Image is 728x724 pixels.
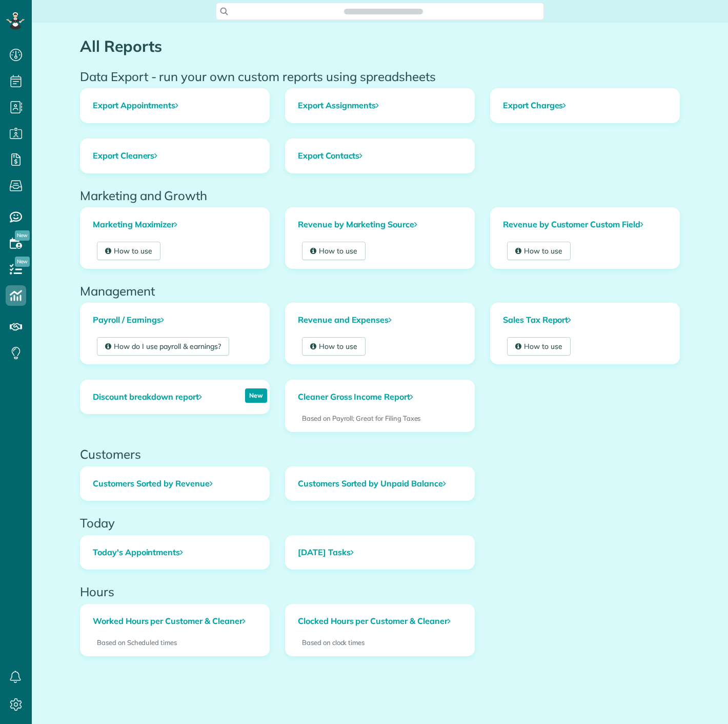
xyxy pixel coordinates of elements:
a: How do I use payroll & earnings? [97,337,229,356]
a: Revenue by Customer Custom Field [491,208,679,242]
a: Customers Sorted by Unpaid Balance [286,467,474,501]
h2: Management [80,284,680,298]
a: How to use [302,337,366,356]
a: [DATE] Tasks [286,536,474,570]
span: New [15,257,30,267]
a: How to use [507,337,571,356]
a: How to use [507,242,571,260]
a: Cleaner Gross Income Report [286,380,426,414]
a: Marketing Maximizer [80,208,269,242]
a: Export Assignments [286,89,474,123]
a: Export Charges [491,89,679,123]
h2: Hours [80,585,680,598]
a: Worked Hours per Customer & Cleaner [80,604,269,638]
a: How to use [97,242,160,260]
h1: All Reports [80,38,680,55]
h2: Today [80,516,680,530]
a: Clocked Hours per Customer & Cleaner [286,604,474,638]
a: Export Contacts [286,139,474,173]
a: Export Appointments [80,89,269,123]
a: How to use [302,242,366,260]
a: Discount breakdown report [80,380,214,414]
span: New [15,230,30,241]
p: Based on Payroll; Great for Filing Taxes [302,414,458,423]
h2: Customers [80,447,680,461]
p: New [245,388,267,403]
a: Payroll / Earnings [80,303,269,337]
h2: Marketing and Growth [80,189,680,202]
a: Customers Sorted by Revenue [80,467,269,501]
a: Export Cleaners [80,139,269,173]
p: Based on Scheduled times [97,638,253,648]
span: Search ZenMaid… [354,6,412,16]
a: Revenue and Expenses [286,303,474,337]
a: Today's Appointments [80,536,269,570]
a: Revenue by Marketing Source [286,208,474,242]
h2: Data Export - run your own custom reports using spreadsheets [80,70,680,83]
a: Sales Tax Report [491,303,679,337]
p: Based on clock times [302,638,458,648]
